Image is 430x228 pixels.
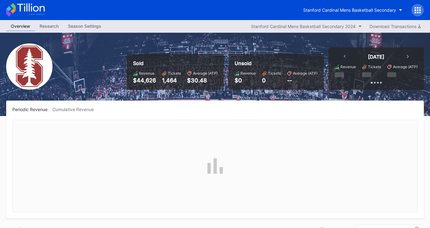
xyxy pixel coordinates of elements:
[235,77,256,84] div: $0
[368,54,384,60] div: [DATE]
[63,22,106,31] a: Season Settings
[248,22,365,31] button: Stanford Cardinal Mens Basketball Secondary 2024
[6,44,52,90] img: Stanford_Cardinal_Mens_Basketball_Secondary.png
[235,60,318,66] div: Unsold
[133,77,156,84] div: $44,626
[187,77,218,84] div: $30.48
[240,71,256,76] div: Revenue
[12,107,52,112] div: Periodic Revenue
[193,71,218,76] div: Average (ATP)
[287,77,318,84] div: --
[133,60,218,66] div: Sold
[298,4,407,16] button: Stanford Cardinal Mens Basketball Secondary
[293,71,318,76] div: Average (ATP)
[52,107,99,112] div: Cumulative Revenue
[366,22,424,31] button: Download Transactions
[162,77,181,84] div: 1,464
[262,77,281,84] div: 0
[393,64,418,69] div: Average (ATP)
[139,71,154,76] div: Revenue
[268,71,281,76] div: Tickets
[369,24,421,29] div: Download Transactions
[368,64,381,69] div: Tickets
[6,22,35,31] a: Overview
[35,22,63,31] a: Research
[251,24,356,29] div: Stanford Cardinal Mens Basketball Secondary 2024
[168,71,181,76] div: Tickets
[340,64,356,69] div: Revenue
[303,7,396,13] div: Stanford Cardinal Mens Basketball Secondary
